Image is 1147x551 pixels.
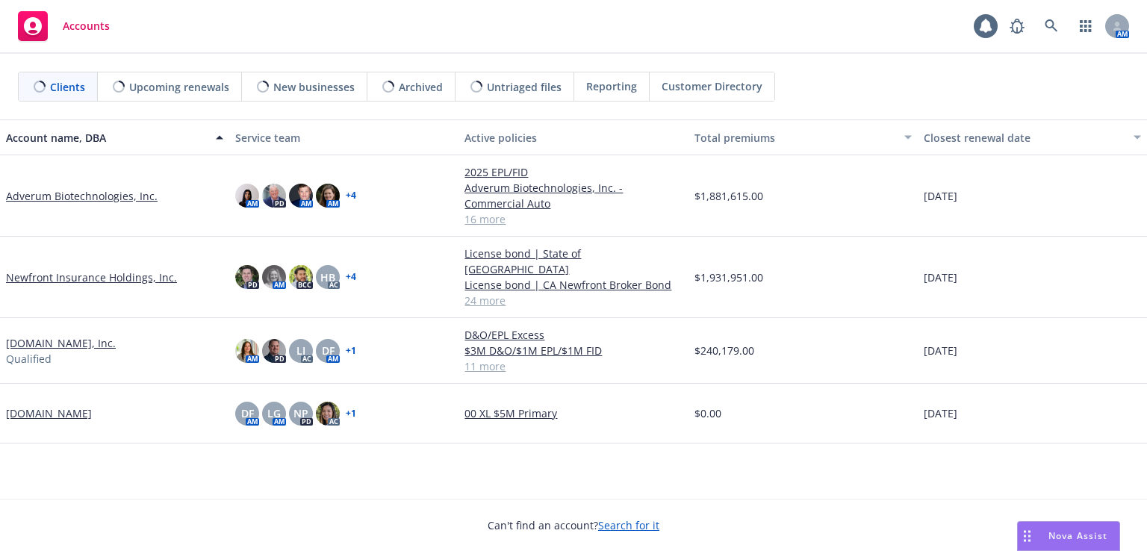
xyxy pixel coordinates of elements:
[1017,521,1120,551] button: Nova Assist
[688,119,918,155] button: Total premiums
[694,188,763,204] span: $1,881,615.00
[293,405,308,421] span: NP
[464,164,682,180] a: 2025 EPL/FID
[322,343,335,358] span: DF
[346,273,356,281] a: + 4
[662,78,762,94] span: Customer Directory
[6,351,52,367] span: Qualified
[694,130,895,146] div: Total premiums
[262,265,286,289] img: photo
[235,339,259,363] img: photo
[464,358,682,374] a: 11 more
[459,119,688,155] button: Active policies
[346,409,356,418] a: + 1
[289,184,313,208] img: photo
[924,405,957,421] span: [DATE]
[320,270,335,285] span: HB
[586,78,637,94] span: Reporting
[316,402,340,426] img: photo
[464,180,682,211] a: Adverum Biotechnologies, Inc. - Commercial Auto
[924,343,957,358] span: [DATE]
[346,191,356,200] a: + 4
[346,346,356,355] a: + 1
[1048,529,1107,542] span: Nova Assist
[924,188,957,204] span: [DATE]
[924,270,957,285] span: [DATE]
[235,265,259,289] img: photo
[1002,11,1032,41] a: Report a Bug
[1018,522,1036,550] div: Drag to move
[1036,11,1066,41] a: Search
[235,130,453,146] div: Service team
[129,79,229,95] span: Upcoming renewals
[694,270,763,285] span: $1,931,951.00
[296,343,305,358] span: LI
[235,184,259,208] img: photo
[694,343,754,358] span: $240,179.00
[6,130,207,146] div: Account name, DBA
[464,277,682,293] a: License bond | CA Newfront Broker Bond
[464,246,682,277] a: License bond | State of [GEOGRAPHIC_DATA]
[273,79,355,95] span: New businesses
[6,405,92,421] a: [DOMAIN_NAME]
[316,184,340,208] img: photo
[6,335,116,351] a: [DOMAIN_NAME], Inc.
[694,405,721,421] span: $0.00
[1071,11,1101,41] a: Switch app
[241,405,254,421] span: DF
[6,188,158,204] a: Adverum Biotechnologies, Inc.
[262,184,286,208] img: photo
[487,79,562,95] span: Untriaged files
[924,130,1125,146] div: Closest renewal date
[464,211,682,227] a: 16 more
[464,130,682,146] div: Active policies
[50,79,85,95] span: Clients
[267,405,281,421] span: LG
[488,517,659,533] span: Can't find an account?
[598,518,659,532] a: Search for it
[464,405,682,421] a: 00 XL $5M Primary
[12,5,116,47] a: Accounts
[399,79,443,95] span: Archived
[918,119,1147,155] button: Closest renewal date
[464,327,682,343] a: D&O/EPL Excess
[262,339,286,363] img: photo
[229,119,459,155] button: Service team
[63,20,110,32] span: Accounts
[289,265,313,289] img: photo
[464,293,682,308] a: 24 more
[6,270,177,285] a: Newfront Insurance Holdings, Inc.
[464,343,682,358] a: $3M D&O/$1M EPL/$1M FID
